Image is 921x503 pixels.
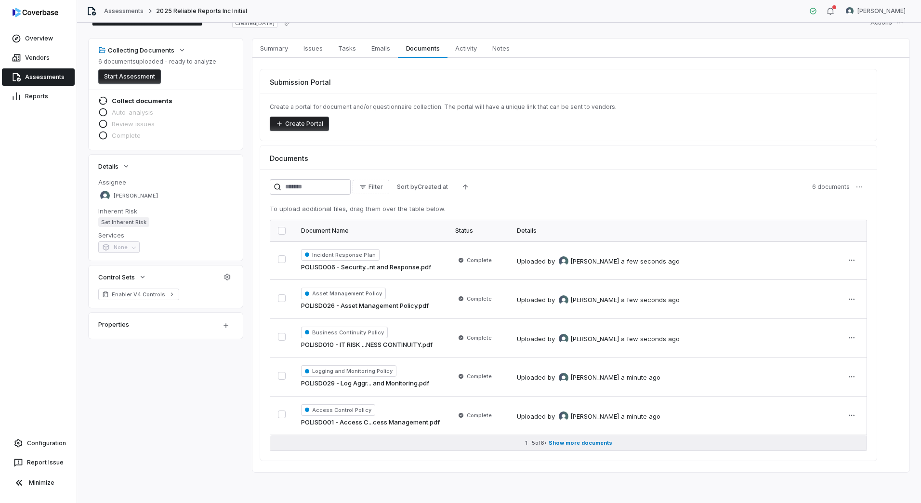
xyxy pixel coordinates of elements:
div: by [548,295,619,305]
button: Create Portal [270,117,329,131]
span: Filter [368,183,383,191]
div: Status [455,227,501,235]
span: [PERSON_NAME] [570,373,619,383]
span: Complete [467,295,492,303]
span: Emails [368,42,394,54]
div: a minute ago [621,412,660,422]
button: Details [95,158,133,175]
div: by [548,334,619,344]
span: Logging and Monitoring Policy [301,365,396,377]
span: Complete [467,411,492,419]
a: Reports [2,88,75,105]
div: by [548,256,619,266]
dt: Assignee [98,178,233,186]
img: Sean Wozniak avatar [559,334,568,344]
div: Details [517,227,829,235]
span: Created [DATE] [232,18,277,28]
div: Uploaded [517,334,680,344]
a: Overview [2,30,75,47]
span: Details [98,162,118,171]
button: Control Sets [95,268,149,286]
span: Tasks [334,42,360,54]
span: Documents [270,153,308,163]
div: Uploaded [517,373,660,383]
button: Ascending [456,180,475,194]
dt: Services [98,231,233,239]
span: Enabler V4 Controls [112,291,166,298]
img: Sean Wozniak avatar [559,295,568,305]
span: [PERSON_NAME] [857,7,906,15]
span: Notes [488,42,513,54]
span: Submission Portal [270,77,331,87]
span: Auto-analysis [112,108,153,117]
img: Sean Wozniak avatar [559,373,568,383]
div: a few seconds ago [621,257,680,266]
dt: Inherent Risk [98,207,233,215]
span: Activity [451,42,481,54]
span: Complete [112,131,141,140]
a: POLISD006 - Security...nt and Response.pdf [301,263,431,272]
button: Start Assessment [98,69,161,84]
div: a few seconds ago [621,334,680,344]
span: Business Continuity Policy [301,327,388,338]
div: Uploaded [517,256,680,266]
span: Issues [300,42,327,54]
div: Collecting Documents [98,46,174,54]
button: Sean Wozniak avatar[PERSON_NAME] [840,4,911,18]
button: Copy link [278,14,296,32]
button: Sort byCreated at [391,180,454,194]
img: Sean Wozniak avatar [559,256,568,266]
a: Enabler V4 Controls [98,289,179,300]
span: Show more documents [549,439,612,447]
span: Summary [256,42,292,54]
span: 2025 Reliable Reports Inc Initial [156,7,247,15]
img: Sean Wozniak avatar [100,191,110,200]
p: 6 documents uploaded - ready to analyze [98,58,216,66]
span: [PERSON_NAME] [570,295,619,305]
span: Complete [467,372,492,380]
a: Assessments [104,7,144,15]
span: Complete [467,334,492,342]
span: [PERSON_NAME] [114,192,158,199]
div: Uploaded [517,295,680,305]
button: Collecting Documents [95,41,189,59]
span: Control Sets [98,273,135,281]
a: POLISD001 - Access C...cess Management.pdf [301,418,440,427]
span: [PERSON_NAME] [570,412,619,422]
span: Set Inherent Risk [98,217,149,227]
div: a minute ago [621,373,660,383]
svg: Ascending [461,183,469,191]
button: Filter [353,180,389,194]
img: Sean Wozniak avatar [846,7,854,15]
div: Document Name [301,227,440,235]
a: Configuration [4,435,73,452]
img: logo-D7KZi-bG.svg [13,8,58,17]
a: POLISD010 - IT RISK ...NESS CONTINUITY.pdf [301,340,433,350]
span: Complete [467,256,492,264]
a: POLISD026 - Asset Management Policy.pdf [301,301,429,311]
a: POLISD029 - Log Aggr... and Monitoring.pdf [301,379,429,388]
img: Sean Wozniak avatar [559,411,568,421]
span: [PERSON_NAME] [570,334,619,344]
div: Uploaded [517,411,660,421]
button: 1 -5of6• Show more documents [270,435,867,450]
a: Assessments [2,68,75,86]
span: Incident Response Plan [301,249,380,261]
p: Create a portal for document and/or questionnaire collection. The portal will have a unique link ... [270,103,867,111]
span: 6 documents [812,183,850,191]
span: [PERSON_NAME] [570,257,619,266]
div: by [548,373,619,383]
span: Collect documents [112,96,172,105]
span: Documents [402,42,444,54]
button: Actions [865,15,909,30]
span: Access Control Policy [301,404,375,416]
p: To upload additional files, drag them over the table below. [270,204,867,214]
a: Vendors [2,49,75,66]
div: by [548,411,619,421]
button: Report Issue [4,454,73,471]
span: Asset Management Policy [301,288,386,299]
span: Review issues [112,119,155,128]
div: a few seconds ago [621,295,680,305]
button: Minimize [4,473,73,492]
